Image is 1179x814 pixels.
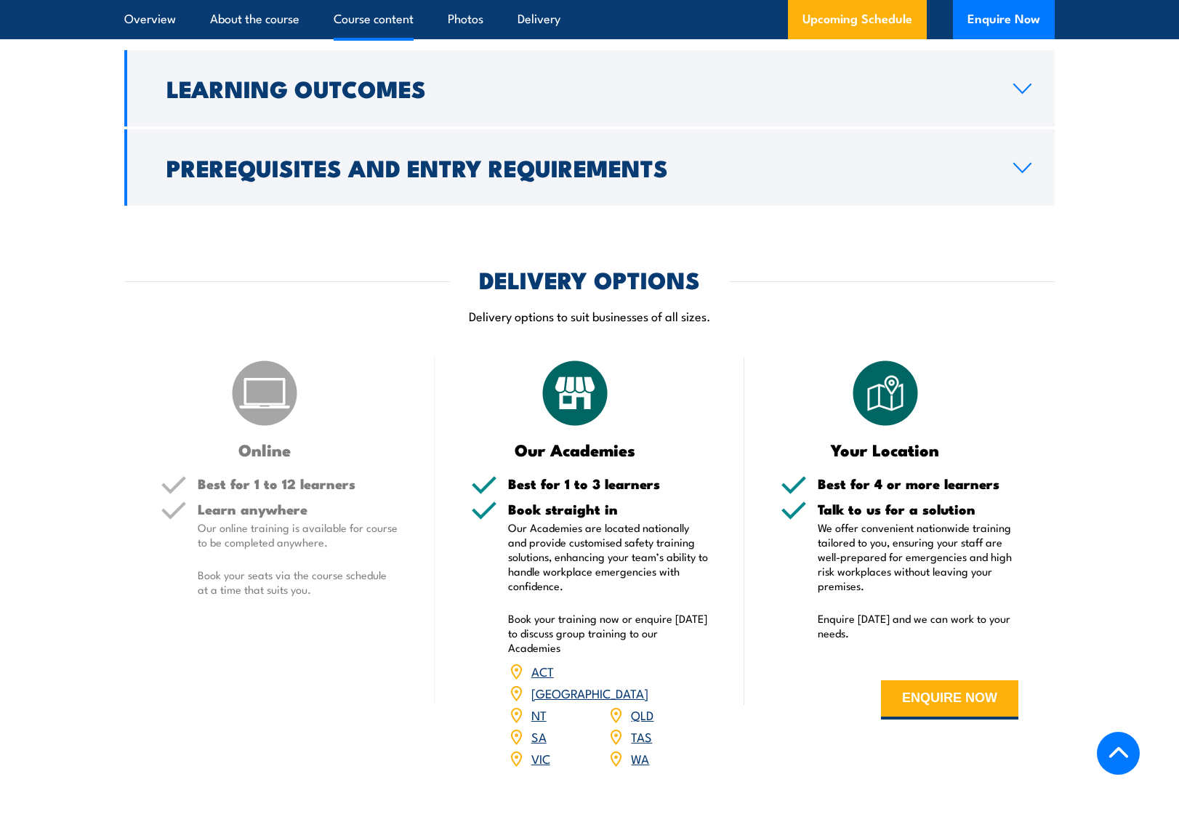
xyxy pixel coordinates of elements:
a: Prerequisites and Entry Requirements [124,129,1055,206]
p: Book your training now or enquire [DATE] to discuss group training to our Academies [508,611,709,655]
h2: Prerequisites and Entry Requirements [166,157,990,177]
h3: Your Location [781,441,989,458]
h3: Online [161,441,369,458]
a: QLD [631,706,653,723]
a: TAS [631,728,652,745]
a: VIC [531,749,550,767]
h5: Best for 1 to 3 learners [508,477,709,491]
h5: Best for 1 to 12 learners [198,477,398,491]
p: Our Academies are located nationally and provide customised safety training solutions, enhancing ... [508,520,709,593]
p: Book your seats via the course schedule at a time that suits you. [198,568,398,597]
h3: Our Academies [471,441,680,458]
h5: Book straight in [508,502,709,516]
p: We offer convenient nationwide training tailored to you, ensuring your staff are well-prepared fo... [818,520,1018,593]
p: Enquire [DATE] and we can work to your needs. [818,611,1018,640]
h2: DELIVERY OPTIONS [479,269,700,289]
a: NT [531,706,547,723]
h5: Best for 4 or more learners [818,477,1018,491]
a: Learning Outcomes [124,50,1055,126]
p: Our online training is available for course to be completed anywhere. [198,520,398,549]
h5: Talk to us for a solution [818,502,1018,516]
a: WA [631,749,649,767]
h5: Learn anywhere [198,502,398,516]
a: [GEOGRAPHIC_DATA] [531,684,648,701]
h2: Learning Outcomes [166,78,990,98]
a: SA [531,728,547,745]
p: Delivery options to suit businesses of all sizes. [124,307,1055,324]
button: ENQUIRE NOW [881,680,1018,720]
a: ACT [531,662,554,680]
